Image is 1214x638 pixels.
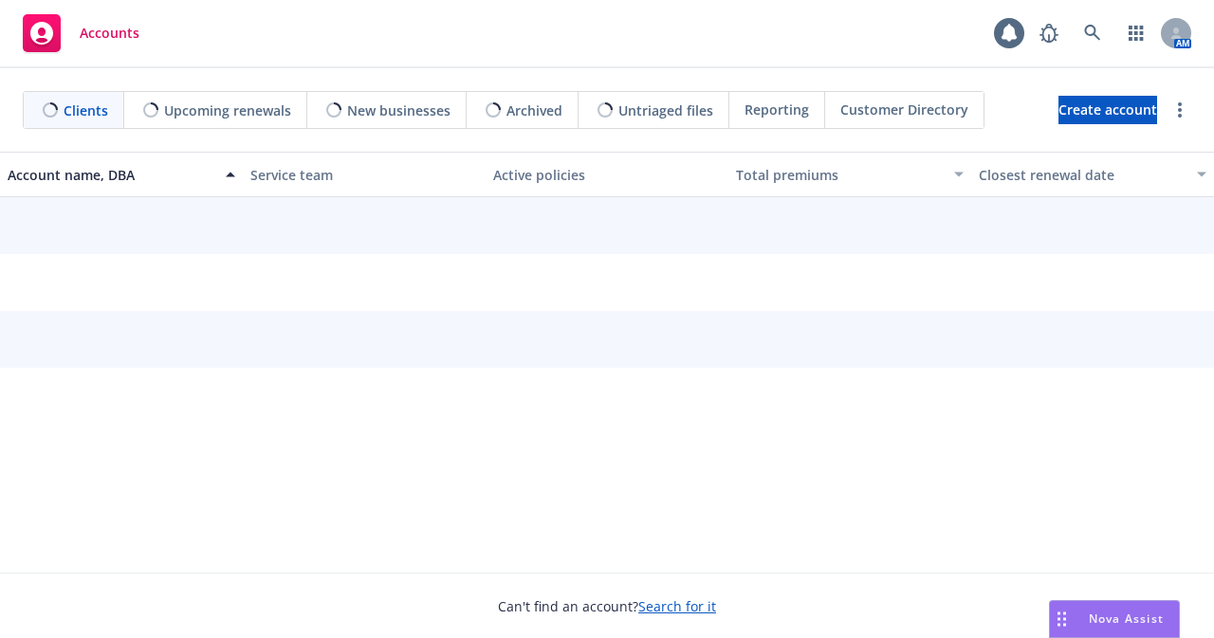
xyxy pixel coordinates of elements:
div: Drag to move [1050,601,1074,637]
a: Report a Bug [1030,14,1068,52]
span: Nova Assist [1089,611,1164,627]
a: Search [1074,14,1112,52]
span: Archived [506,100,562,120]
div: Account name, DBA [8,165,214,185]
a: Search for it [638,597,716,615]
span: Create account [1058,92,1157,128]
span: Accounts [80,26,139,41]
span: Clients [64,100,108,120]
a: more [1168,99,1191,121]
button: Nova Assist [1049,600,1180,638]
span: New businesses [347,100,451,120]
button: Service team [243,152,486,197]
a: Create account [1058,96,1157,124]
span: Untriaged files [618,100,713,120]
div: Closest renewal date [979,165,1186,185]
button: Total premiums [728,152,971,197]
div: Service team [250,165,478,185]
div: Total premiums [736,165,943,185]
span: Upcoming renewals [164,100,291,120]
a: Switch app [1117,14,1155,52]
button: Active policies [486,152,728,197]
div: Active policies [493,165,721,185]
span: Reporting [745,100,809,119]
span: Can't find an account? [498,596,716,616]
span: Customer Directory [840,100,968,119]
a: Accounts [15,7,147,60]
button: Closest renewal date [971,152,1214,197]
